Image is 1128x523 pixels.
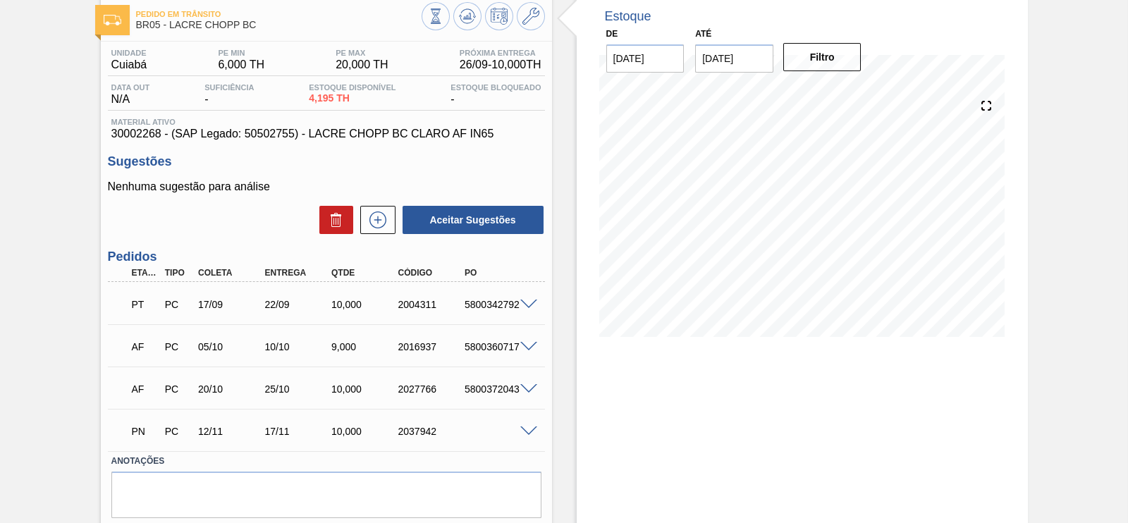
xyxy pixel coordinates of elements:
p: AF [132,341,159,352]
div: 5800372043 [461,383,534,395]
span: 20,000 TH [336,59,388,71]
div: 2016937 [395,341,468,352]
div: 5800360717 [461,341,534,352]
div: Aceitar Sugestões [396,204,545,235]
div: 10,000 [328,426,401,437]
div: 9,000 [328,341,401,352]
span: 26/09 - 10,000 TH [460,59,541,71]
div: Pedido de Compra [161,299,195,310]
span: Unidade [111,49,147,57]
button: Ir ao Master Data / Geral [517,2,545,30]
div: Aguardando Faturamento [128,374,162,405]
h3: Sugestões [108,154,545,169]
span: 6,000 TH [218,59,264,71]
span: Cuiabá [111,59,147,71]
div: Estoque [605,9,651,24]
div: Etapa [128,268,162,278]
div: Pedido de Compra [161,426,195,437]
div: 17/11/2025 [262,426,335,437]
div: Pedido em Trânsito [128,289,162,320]
span: Suficiência [204,83,254,92]
span: 30002268 - (SAP Legado: 50502755) - LACRE CHOPP BC CLARO AF IN65 [111,128,541,140]
span: Data out [111,83,150,92]
p: Nenhuma sugestão para análise [108,180,545,193]
div: 10/10/2025 [262,341,335,352]
p: AF [132,383,159,395]
div: 17/09/2025 [195,299,268,310]
button: Atualizar Gráfico [453,2,482,30]
div: 2037942 [395,426,468,437]
h3: Pedidos [108,250,545,264]
label: De [606,29,618,39]
label: Até [695,29,711,39]
span: Próxima Entrega [460,49,541,57]
div: Código [395,268,468,278]
div: Pedido de Compra [161,341,195,352]
div: Nova sugestão [353,206,396,234]
div: Qtde [328,268,401,278]
div: 05/10/2025 [195,341,268,352]
button: Programar Estoque [485,2,513,30]
img: Ícone [104,15,121,25]
span: Pedido em Trânsito [136,10,422,18]
div: 2004311 [395,299,468,310]
p: PT [132,299,159,310]
button: Visão Geral dos Estoques [422,2,450,30]
input: dd/mm/yyyy [695,44,773,73]
span: Estoque Disponível [309,83,396,92]
div: 20/10/2025 [195,383,268,395]
span: PE MAX [336,49,388,57]
div: 22/09/2025 [262,299,335,310]
div: Tipo [161,268,195,278]
div: PO [461,268,534,278]
div: 10,000 [328,383,401,395]
div: 2027766 [395,383,468,395]
span: BR05 - LACRE CHOPP BC [136,20,422,30]
div: 12/11/2025 [195,426,268,437]
span: PE MIN [218,49,264,57]
div: Excluir Sugestões [312,206,353,234]
span: 4,195 TH [309,93,396,104]
div: 5800342792 [461,299,534,310]
div: - [201,83,257,106]
div: Entrega [262,268,335,278]
div: Pedido de Compra [161,383,195,395]
p: PN [132,426,159,437]
div: 10,000 [328,299,401,310]
div: Coleta [195,268,268,278]
input: dd/mm/yyyy [606,44,685,73]
span: Material ativo [111,118,541,126]
span: Estoque Bloqueado [450,83,541,92]
div: Aguardando Faturamento [128,331,162,362]
div: Pedido em Negociação [128,416,162,447]
button: Aceitar Sugestões [403,206,544,234]
div: N/A [108,83,154,106]
button: Filtro [783,43,862,71]
div: 25/10/2025 [262,383,335,395]
label: Anotações [111,451,541,472]
div: - [447,83,544,106]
